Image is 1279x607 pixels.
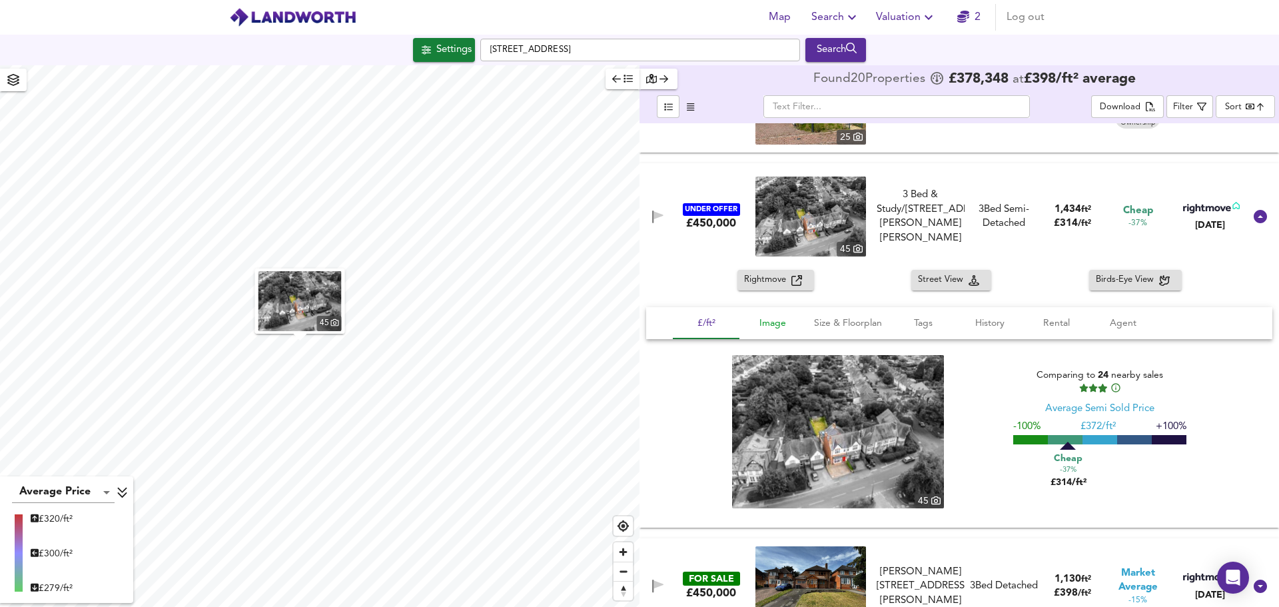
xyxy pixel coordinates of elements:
[686,586,736,600] div: £450,000
[614,516,633,536] button: Find my location
[877,188,965,245] div: 3 Bed & Study/[STREET_ADDRESS][PERSON_NAME][PERSON_NAME]
[837,242,866,257] div: 45
[1252,209,1268,225] svg: Show Details
[837,130,866,145] div: 25
[1096,273,1159,288] span: Birds-Eye View
[1173,100,1193,115] div: Filter
[1252,578,1268,594] svg: Show Details
[1045,402,1154,416] div: Average Semi Sold Price
[1156,422,1186,432] span: +100%
[1104,566,1172,595] span: Market Average
[737,270,814,291] button: Rightmove
[258,271,342,331] a: property thumbnail 45
[1024,72,1136,86] span: £ 398 / ft² average
[1217,562,1249,594] div: Open Intercom Messenger
[1098,370,1108,380] span: 24
[1080,422,1116,432] span: £ 372/ft²
[1091,95,1164,118] div: split button
[732,355,944,508] a: property thumbnail 45
[965,315,1015,332] span: History
[813,73,929,86] div: Found 20 Propert ies
[1035,450,1102,489] div: £314/ft²
[1123,204,1153,218] span: Cheap
[957,8,981,27] a: 2
[755,177,866,257] img: property thumbnail
[732,355,944,508] img: property thumbnail
[744,273,791,288] span: Rightmove
[413,38,475,62] div: Click to configure Search Settings
[413,38,475,62] button: Settings
[805,38,866,62] button: Search
[1031,315,1082,332] span: Rental
[809,41,863,59] div: Search
[317,316,342,331] div: 45
[1013,422,1041,432] span: -100%
[1013,73,1024,86] span: at
[755,177,866,257] a: property thumbnail 45
[480,39,800,61] input: Enter a location...
[614,582,633,600] span: Reset bearing to north
[915,494,944,508] div: 45
[876,8,937,27] span: Valuation
[683,203,740,216] div: UNDER OFFER
[898,315,949,332] span: Tags
[805,38,866,62] div: Run Your Search
[686,216,736,231] div: £450,000
[1100,100,1140,115] div: Download
[1055,574,1081,584] span: 1,130
[1081,575,1091,584] span: ft²
[949,73,1009,86] span: £ 378,348
[31,512,73,526] div: £ 320/ft²
[1098,315,1148,332] span: Agent
[1078,219,1091,228] span: / ft²
[1166,95,1213,118] button: Filter
[947,4,990,31] button: 2
[871,4,942,31] button: Valuation
[639,163,1279,270] div: UNDER OFFER£450,000 property thumbnail 45 3 Bed & Study/[STREET_ADDRESS][PERSON_NAME][PERSON_NAME...
[1128,595,1147,606] span: -15%
[12,482,115,503] div: Average Price
[1180,588,1240,602] div: [DATE]
[811,8,860,27] span: Search
[1054,452,1082,465] span: Cheap
[1180,219,1240,232] div: [DATE]
[1060,465,1076,476] span: -37%
[806,4,865,31] button: Search
[258,271,342,331] img: property thumbnail
[229,7,356,27] img: logo
[747,315,798,332] span: Image
[639,270,1279,528] div: UNDER OFFER£450,000 property thumbnail 45 3 Bed & Study/[STREET_ADDRESS][PERSON_NAME][PERSON_NAME...
[1128,218,1147,229] span: -37%
[255,269,345,334] button: property thumbnail 45
[436,41,472,59] div: Settings
[763,95,1030,118] input: Text Filter...
[758,4,801,31] button: Map
[1089,270,1182,291] button: Birds-Eye View
[814,315,882,332] span: Size & Floorplan
[1216,95,1275,118] div: Sort
[970,579,1038,593] div: 3 Bed Detached
[970,203,1039,231] div: 3 Bed Semi-Detached
[918,273,969,288] span: Street View
[1007,8,1045,27] span: Log out
[1001,4,1050,31] button: Log out
[1054,588,1091,598] span: £ 398
[681,315,731,332] span: £/ft²
[614,562,633,581] button: Zoom out
[1054,219,1091,229] span: £ 314
[1055,205,1081,215] span: 1,434
[683,572,740,586] div: FOR SALE
[1225,101,1242,113] div: Sort
[1013,368,1186,394] div: Comparing to nearby sales
[763,8,795,27] span: Map
[1081,205,1091,214] span: ft²
[614,581,633,600] button: Reset bearing to north
[31,582,73,595] div: £ 279/ft²
[614,542,633,562] button: Zoom in
[31,547,73,560] div: £ 300/ft²
[911,270,991,291] button: Street View
[1078,589,1091,598] span: / ft²
[1091,95,1164,118] button: Download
